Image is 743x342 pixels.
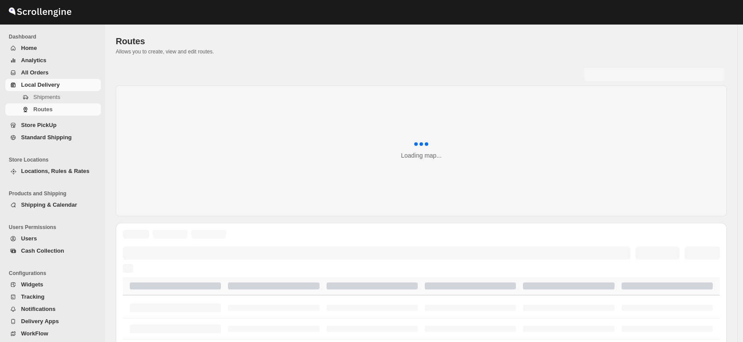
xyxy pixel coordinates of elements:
button: Delivery Apps [5,315,101,328]
span: Cash Collection [21,247,64,254]
span: Local Delivery [21,81,60,88]
button: Shipping & Calendar [5,199,101,211]
div: Loading map... [401,151,442,160]
span: WorkFlow [21,330,48,337]
span: Locations, Rules & Rates [21,168,89,174]
button: WorkFlow [5,328,101,340]
span: Users [21,235,37,242]
span: All Orders [21,69,49,76]
span: Products and Shipping [9,190,101,197]
span: Routes [33,106,53,113]
span: Routes [116,36,145,46]
span: Shipping & Calendar [21,201,77,208]
button: Cash Collection [5,245,101,257]
button: Notifications [5,303,101,315]
button: Routes [5,103,101,116]
span: Delivery Apps [21,318,59,324]
button: Tracking [5,291,101,303]
span: Store PickUp [21,122,57,128]
span: Users Permissions [9,224,101,231]
button: Shipments [5,91,101,103]
p: Allows you to create, view and edit routes. [116,48,727,55]
span: Standard Shipping [21,134,72,141]
button: All Orders [5,67,101,79]
span: Configurations [9,270,101,277]
button: Widgets [5,279,101,291]
span: Analytics [21,57,46,63]
button: Analytics [5,54,101,67]
button: Locations, Rules & Rates [5,165,101,177]
span: Dashboard [9,33,101,40]
span: Widgets [21,281,43,288]
span: Notifications [21,306,56,312]
span: Store Locations [9,156,101,163]
button: Home [5,42,101,54]
span: Home [21,45,37,51]
span: Shipments [33,94,60,100]
span: Tracking [21,293,44,300]
button: Users [5,233,101,245]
